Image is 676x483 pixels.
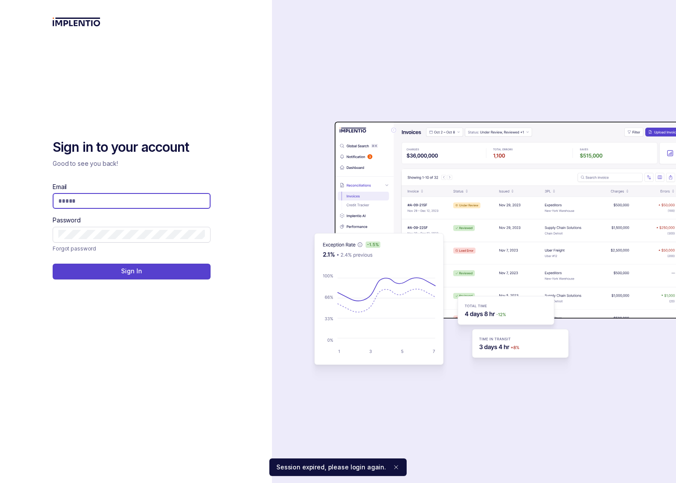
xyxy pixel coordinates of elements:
[53,216,81,225] label: Password
[121,267,142,275] p: Sign In
[53,139,211,156] h2: Sign in to your account
[53,244,96,253] p: Forgot password
[276,463,386,472] p: Session expired, please login again.
[53,264,211,279] button: Sign In
[53,18,100,26] img: logo
[53,244,96,253] a: Link Forgot password
[53,182,67,191] label: Email
[53,159,211,168] p: Good to see you back!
